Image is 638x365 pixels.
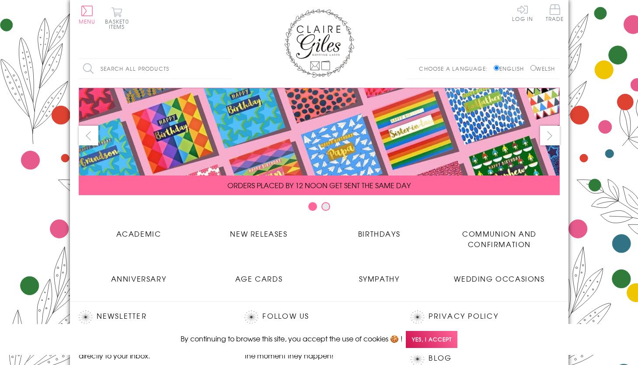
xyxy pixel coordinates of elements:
[429,352,452,364] a: Blog
[244,310,393,324] h2: Follow Us
[79,310,227,324] h2: Newsletter
[454,273,544,284] span: Wedding Occasions
[530,65,536,71] input: Welsh
[308,202,317,211] button: Carousel Page 1 (Current Slide)
[79,126,98,145] button: prev
[284,9,354,78] img: Claire Giles Greetings Cards
[116,228,161,239] span: Academic
[512,4,533,21] a: Log In
[109,17,129,31] span: 0 items
[199,222,319,239] a: New Releases
[321,202,330,211] button: Carousel Page 2
[530,65,555,72] label: Welsh
[227,180,411,190] span: ORDERS PLACED BY 12 NOON GET SENT THE SAME DAY
[223,59,232,79] input: Search
[79,17,96,25] span: Menu
[546,4,564,21] span: Trade
[540,126,560,145] button: next
[105,7,129,29] button: Basket0 items
[406,331,457,348] span: Yes, I accept
[439,222,560,249] a: Communion and Confirmation
[199,267,319,284] a: Age Cards
[111,273,167,284] span: Anniversary
[235,273,282,284] span: Age Cards
[79,222,199,239] a: Academic
[359,273,400,284] span: Sympathy
[79,202,560,215] div: Carousel Pagination
[494,65,528,72] label: English
[494,65,499,71] input: English
[546,4,564,23] a: Trade
[230,228,287,239] span: New Releases
[419,65,492,72] p: Choose a language:
[319,222,439,239] a: Birthdays
[439,267,560,284] a: Wedding Occasions
[319,267,439,284] a: Sympathy
[429,310,498,322] a: Privacy Policy
[358,228,400,239] span: Birthdays
[79,267,199,284] a: Anniversary
[462,228,537,249] span: Communion and Confirmation
[79,6,96,24] button: Menu
[79,59,232,79] input: Search all products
